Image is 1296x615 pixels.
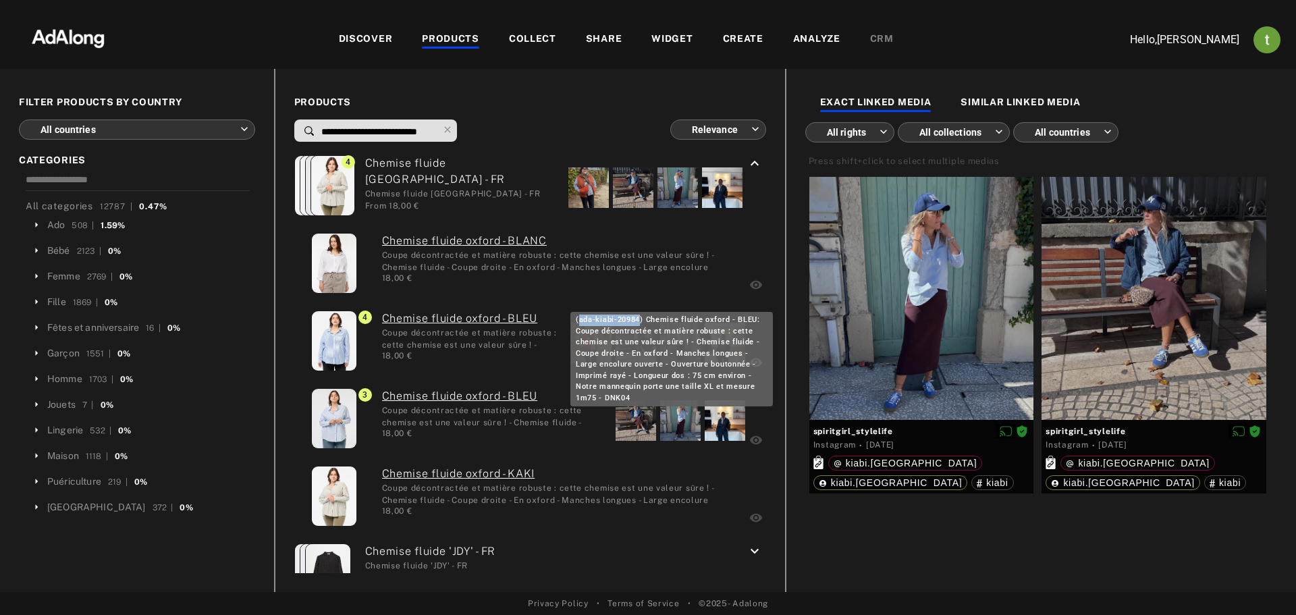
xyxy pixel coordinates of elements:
span: kiabi [1219,477,1241,488]
span: 3 [358,388,372,402]
svg: Exact products linked [1046,456,1056,469]
span: 4 [358,311,372,324]
div: Coupe décontractée et matière robuste : cette chemise est une valeur sûre ! - Chemise fluide - Co... [382,327,561,350]
div: 0% [180,502,192,514]
span: 4 [342,155,355,169]
span: spiritgirl_stylelife [1046,425,1262,437]
div: All countries [31,111,248,147]
div: 0% [120,373,133,385]
span: Rights agreed [1249,426,1261,435]
div: 1703 | [89,373,113,385]
span: kiabi.[GEOGRAPHIC_DATA] [1078,458,1210,469]
div: PRODUCTS [422,32,479,48]
div: 18,00 € [382,272,739,284]
a: Terms of Service [607,597,679,610]
div: From 25,00 € [365,572,496,584]
img: chemise-fluide-oxford-kaki-dnk04_3_fr1.jpg [310,156,355,215]
div: kiabi [977,478,1008,487]
div: CRM [870,32,894,48]
span: Rights agreed [1016,426,1028,435]
div: kiabi [1210,478,1241,487]
time: 2025-10-06T16:00:58.000Z [1098,440,1127,450]
div: Instagram [813,439,856,451]
div: 0% [105,296,117,309]
div: 0.47% [139,200,167,213]
div: Ado [47,218,65,232]
div: Coupe décontractée et matière robuste : cette chemise est une valeur sûre ! - Chemise fluide - Co... [382,482,739,505]
a: (ada-kiabi-20984) Chemise fluide oxford - BLEU: Coupe décontractée et matière robuste : cette che... [382,311,561,327]
div: 7 | [82,399,94,411]
div: 2123 | [77,245,101,257]
div: kiabi.france [834,458,977,468]
div: Chemise fluide 'JDY' - FR [365,560,496,572]
span: kiabi.[GEOGRAPHIC_DATA] [1063,477,1195,488]
div: Fille [47,295,66,309]
img: chemise-fluide-oxford-kaki-dnk04_3_fr1.jpg [312,466,357,526]
div: CREATE [723,32,763,48]
img: 63233d7d88ed69de3c212112c67096b6.png [9,17,128,57]
span: © 2025 - Adalong [699,597,768,610]
img: chemise-fluide-oxford-bleu-dnk04_4_fr1.jpg [312,311,357,371]
div: 0% [118,425,131,437]
a: (ada-kiabi-21077) Chemise fluide oxford - BLEU: Coupe décontractée et matière robuste : cette che... [382,388,605,404]
div: ANALYZE [793,32,840,48]
div: 1.59% [101,219,125,232]
div: (ada-kiabi-20984) Chemise fluide oxford - BLEU: Coupe décontractée et matière robuste : cette che... [570,312,773,406]
div: 372 | [153,502,173,514]
time: 2025-10-06T16:00:58.000Z [866,440,894,450]
div: [GEOGRAPHIC_DATA] [47,500,146,514]
div: 508 | [72,219,94,232]
div: All categories [26,199,167,213]
img: chemise-fluide-oxford-blanc-dnk04_2_fr1.jpg [312,234,357,293]
div: 0% [108,245,121,257]
div: Fêtes et anniversaire [47,321,139,335]
div: Puériculture [47,475,101,489]
div: Jouets [47,398,76,412]
div: 18,00 € [382,505,739,517]
span: · [859,440,863,451]
div: 0% [134,476,147,488]
div: 2769 | [87,271,113,283]
div: 16 | [146,322,161,334]
div: 12787 | [100,200,133,213]
div: 1118 | [86,450,108,462]
div: 18,00 € [382,427,605,439]
iframe: Chat Widget [1228,550,1296,615]
div: Bébé [47,244,70,258]
div: From 18,00 € [365,200,558,212]
span: kiabi [986,477,1008,488]
div: Press shift+click to select multiple medias [809,155,1000,168]
div: SHARE [586,32,622,48]
img: ACg8ocJj1Mp6hOb8A41jL1uwSMxz7God0ICt0FEFk954meAQ=s96-c [1253,26,1280,53]
div: Homme [47,372,82,386]
div: kiabi.france [1066,458,1210,468]
div: Garçon [47,346,80,360]
button: Disable diffusion on this media [996,424,1016,438]
span: PRODUCTS [294,95,766,109]
div: WIDGET [651,32,693,48]
i: keyboard_arrow_up [747,155,763,171]
a: (ada-kiabi-21064) Chemise fluide oxford - BLANC: Coupe décontractée et matière robuste : cette ch... [382,233,739,249]
i: keyboard_arrow_down [747,543,763,560]
div: COLLECT [509,32,556,48]
div: Coupe décontractée et matière robuste : cette chemise est une valeur sûre ! - Chemise fluide - Co... [382,404,605,427]
button: Account settings [1250,23,1284,57]
a: (ada-kiabi-21057) Chemise fluide oxford - KAKI: Coupe décontractée et matière robuste : cette che... [382,466,739,482]
div: 18,00 € [382,350,561,362]
div: DISCOVER [339,32,393,48]
span: kiabi.[GEOGRAPHIC_DATA] [846,458,977,469]
div: kiabi.france [819,478,963,487]
div: All countries [1025,114,1112,150]
svg: Exact products linked [813,456,823,469]
div: 532 | [90,425,111,437]
span: spiritgirl_stylelife [813,425,1030,437]
span: FILTER PRODUCTS BY COUNTRY [19,95,255,109]
div: SIMILAR LINKED MEDIA [961,95,1080,111]
img: chemise-fluide-jdy-noir-efe68_2_fr1.jpg [306,544,351,604]
div: 1551 | [86,348,111,360]
button: Disable diffusion on this media [1228,424,1249,438]
img: chemise-fluide-oxford-blanc-dnk04_2_fr1.jpg [295,156,340,215]
div: 0% [101,399,113,411]
div: All collections [910,114,1003,150]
